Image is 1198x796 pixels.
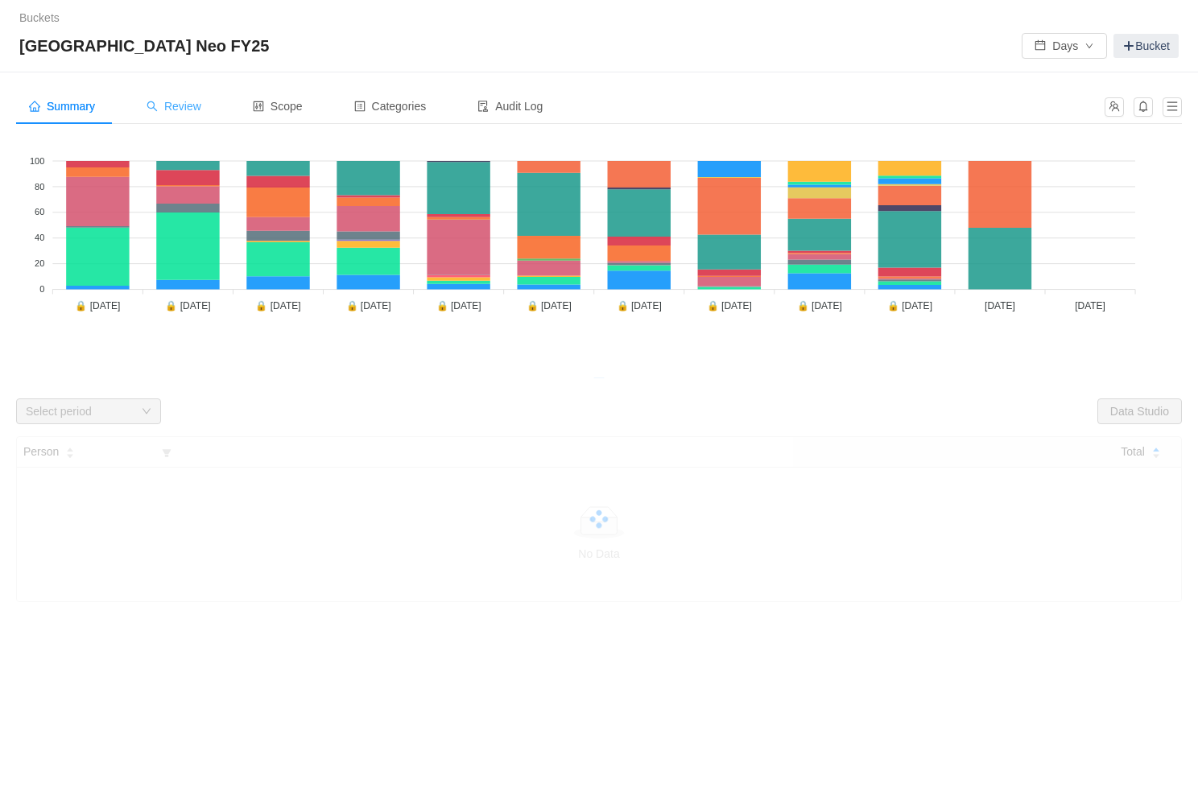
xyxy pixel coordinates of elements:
div: Select period [26,403,134,419]
span: Review [147,100,201,113]
i: icon: audit [477,101,489,112]
tspan: 🔒 [DATE] [527,299,572,311]
tspan: 20 [35,258,44,268]
i: icon: control [253,101,264,112]
tspan: 0 [39,284,44,294]
button: icon: menu [1163,97,1182,117]
i: icon: search [147,101,158,112]
span: Scope [253,100,303,113]
i: icon: profile [354,101,366,112]
tspan: 🔒 [DATE] [707,299,752,311]
span: Categories [354,100,427,113]
tspan: 🔒 [DATE] [346,299,391,311]
tspan: 🔒 [DATE] [436,299,481,311]
button: icon: team [1105,97,1124,117]
span: [GEOGRAPHIC_DATA] Neo FY25 [19,33,279,59]
tspan: 🔒 [DATE] [797,299,842,311]
tspan: 100 [30,156,44,166]
tspan: [DATE] [1075,300,1105,311]
span: Audit Log [477,100,543,113]
button: icon: calendarDaysicon: down [1022,33,1107,59]
tspan: [DATE] [985,300,1015,311]
a: Buckets [19,11,60,24]
tspan: 🔒 [DATE] [887,299,932,311]
tspan: 🔒 [DATE] [165,299,210,311]
i: icon: home [29,101,40,112]
tspan: 🔒 [DATE] [617,299,662,311]
a: Bucket [1113,34,1179,58]
tspan: 🔒 [DATE] [255,299,300,311]
tspan: 60 [35,207,44,217]
span: Summary [29,100,95,113]
i: icon: down [142,406,151,418]
tspan: 🔒 [DATE] [75,299,120,311]
tspan: 40 [35,233,44,242]
tspan: 80 [35,182,44,192]
button: icon: bell [1134,97,1153,117]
